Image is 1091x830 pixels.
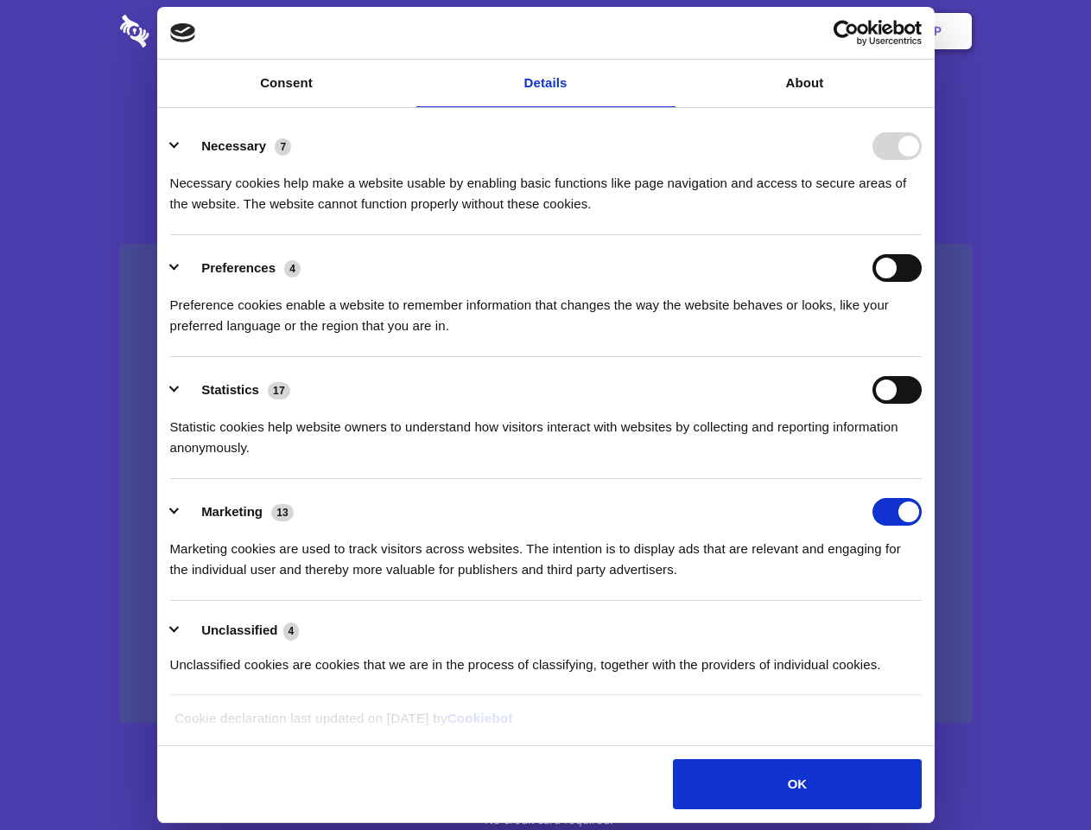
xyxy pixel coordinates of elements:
div: Cookie declaration last updated on [DATE] by [162,708,929,742]
label: Necessary [201,138,266,153]
h1: Eliminate Slack Data Loss. [120,78,972,140]
iframe: Drift Widget Chat Controller [1005,744,1070,809]
a: About [676,60,935,107]
a: Contact [701,4,780,58]
h4: Auto-redaction of sensitive data, encrypted data sharing and self-destructing private chats. Shar... [120,157,972,214]
a: Cookiebot [447,711,513,725]
button: Statistics (17) [170,376,301,404]
div: Preference cookies enable a website to remember information that changes the way the website beha... [170,282,922,336]
span: 17 [268,382,290,399]
button: Unclassified (4) [170,620,310,642]
a: Pricing [507,4,582,58]
a: Consent [157,60,416,107]
div: Unclassified cookies are cookies that we are in the process of classifying, together with the pro... [170,642,922,675]
div: Statistic cookies help website owners to understand how visitors interact with websites by collec... [170,404,922,458]
button: Marketing (13) [170,498,305,526]
img: logo [170,23,196,42]
button: Necessary (7) [170,132,302,160]
span: 4 [283,622,300,640]
img: logo-wordmark-white-trans-d4663122ce5f474addd5e946df7df03e33cb6a1c49d2221995e7729f52c070b2.svg [120,15,268,48]
div: Necessary cookies help make a website usable by enabling basic functions like page navigation and... [170,160,922,214]
span: 13 [271,504,294,521]
a: Login [783,4,859,58]
label: Marketing [201,504,263,519]
a: Usercentrics Cookiebot - opens in a new window [771,20,922,46]
span: 7 [275,138,291,156]
span: 4 [284,260,301,278]
button: Preferences (4) [170,254,312,282]
label: Statistics [201,382,259,397]
label: Preferences [201,260,276,275]
a: Details [416,60,676,107]
button: OK [673,759,921,809]
a: Wistia video thumbnail [120,244,972,724]
div: Marketing cookies are used to track visitors across websites. The intention is to display ads tha... [170,526,922,580]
